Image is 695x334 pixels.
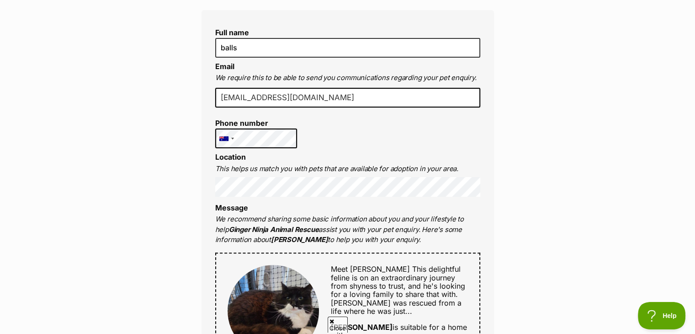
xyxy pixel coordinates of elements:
p: This helps us match you with pets that are available for adoption in your area. [215,164,480,174]
span: This delightful feline is on an extraordinary journey from shyness to trust, and he's looking for... [331,264,465,316]
label: Full name [215,28,480,37]
div: Australia: +61 [216,129,237,148]
input: E.g. Jimmy Chew [215,38,480,57]
strong: [PERSON_NAME] [271,235,328,244]
label: Message [215,203,248,212]
p: We require this to be able to send you communications regarding your pet enquiry. [215,73,480,83]
label: Location [215,152,246,162]
strong: Ginger Ninja Animal Rescue [229,225,319,234]
strong: [PERSON_NAME] [331,323,393,332]
iframe: Help Scout Beacon - Open [638,302,686,329]
span: Close [328,317,348,333]
span: Meet [PERSON_NAME] [331,264,410,274]
label: Email [215,62,234,71]
p: We recommend sharing some basic information about you and your lifestyle to help assist you with ... [215,214,480,245]
label: Phone number [215,119,297,127]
